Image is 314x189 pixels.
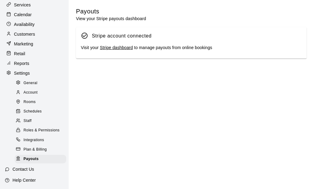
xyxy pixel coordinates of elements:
[23,137,44,143] span: Integrations
[14,60,29,66] p: Reports
[5,10,64,19] a: Calendar
[15,98,66,106] div: Rooms
[15,107,69,116] a: Schedules
[76,7,146,16] h5: Payouts
[14,41,33,47] p: Marketing
[5,49,64,58] a: Retail
[5,59,64,68] a: Reports
[15,78,69,88] a: General
[5,69,64,78] a: Settings
[76,16,146,22] p: View your Stripe payouts dashboard
[100,45,133,50] a: Stripe dashboard
[15,126,66,135] div: Roles & Permissions
[15,117,66,125] div: Staff
[23,147,47,153] span: Plan & Billing
[15,155,66,163] div: Payouts
[23,127,60,134] span: Roles & Permissions
[13,177,36,183] p: Help Center
[81,45,302,51] div: Visit your to manage payouts from online bookings
[13,166,34,172] p: Contact Us
[15,88,66,97] div: Account
[15,88,69,97] a: Account
[5,30,64,39] a: Customers
[23,90,38,96] span: Account
[92,32,152,40] div: Stripe account connected
[15,98,69,107] a: Rooms
[23,99,36,105] span: Rooms
[23,109,42,115] span: Schedules
[15,145,66,154] div: Plan & Billing
[15,136,66,144] div: Integrations
[23,156,38,162] span: Payouts
[5,0,64,9] a: Services
[15,107,66,116] div: Schedules
[23,80,38,86] span: General
[5,20,64,29] a: Availability
[14,31,35,37] p: Customers
[15,145,69,154] a: Plan & Billing
[5,39,64,48] a: Marketing
[15,126,69,135] a: Roles & Permissions
[15,135,69,145] a: Integrations
[14,21,35,27] p: Availability
[14,70,30,76] p: Settings
[23,118,31,124] span: Staff
[15,116,69,126] a: Staff
[14,2,31,8] p: Services
[15,154,69,164] a: Payouts
[14,12,32,18] p: Calendar
[14,51,25,57] p: Retail
[15,79,66,87] div: General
